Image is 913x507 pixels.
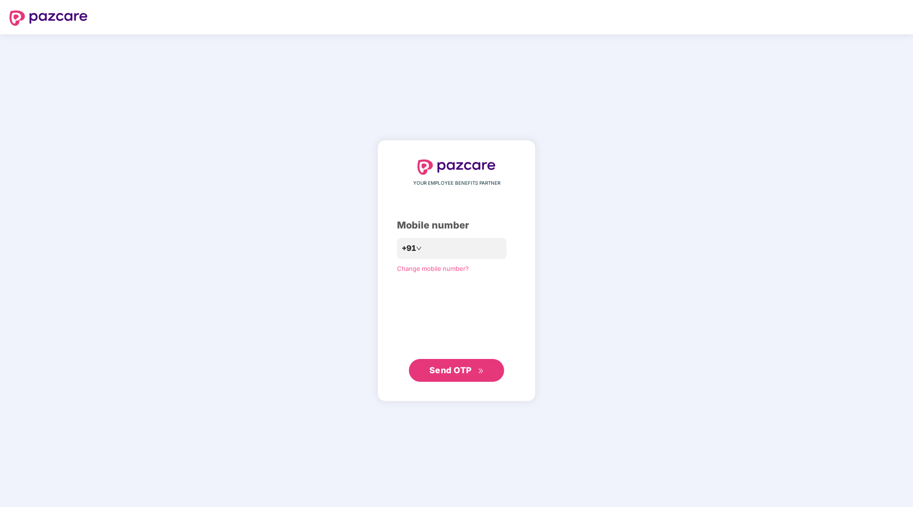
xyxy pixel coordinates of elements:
[409,359,504,382] button: Send OTPdouble-right
[413,179,500,187] span: YOUR EMPLOYEE BENEFITS PARTNER
[10,10,88,26] img: logo
[478,368,484,374] span: double-right
[429,365,472,375] span: Send OTP
[402,242,416,254] span: +91
[417,159,496,175] img: logo
[397,218,516,233] div: Mobile number
[416,246,422,251] span: down
[397,265,469,272] a: Change mobile number?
